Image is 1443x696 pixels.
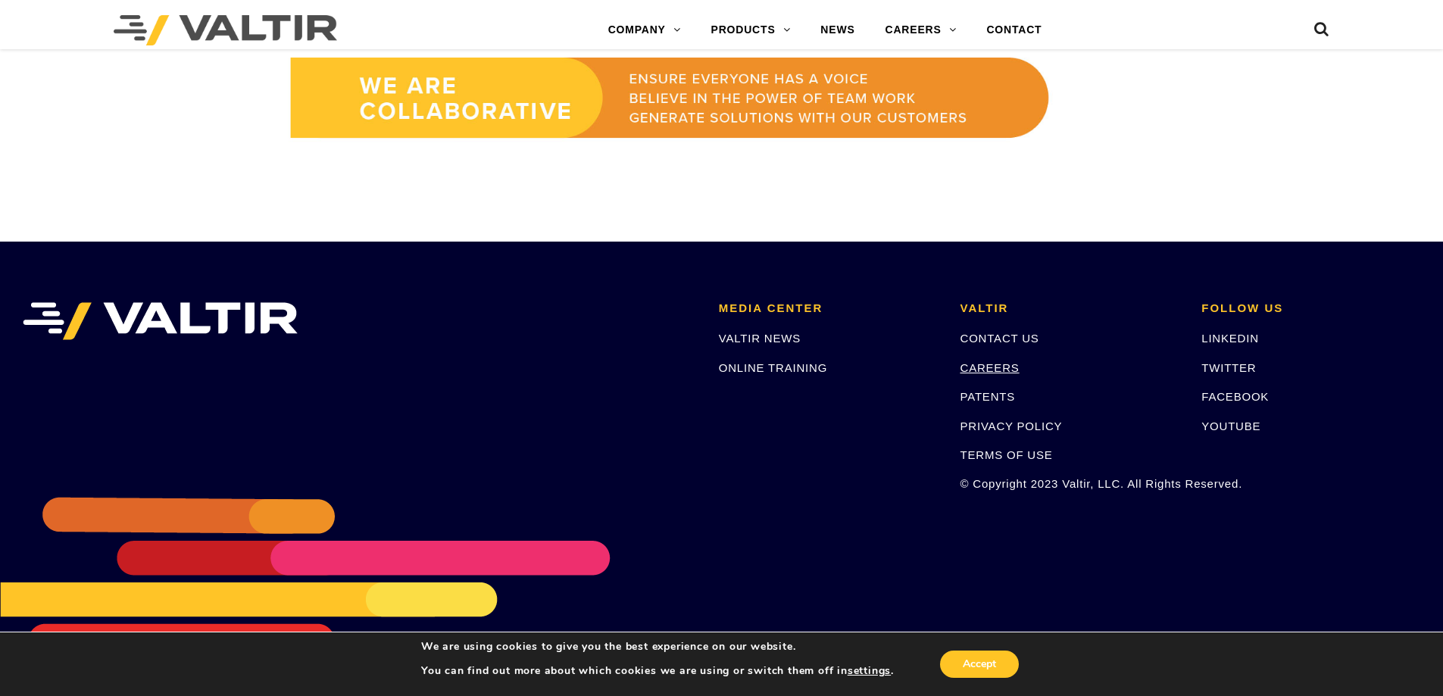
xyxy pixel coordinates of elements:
[960,302,1179,315] h2: VALTIR
[960,361,1020,374] a: CAREERS
[971,15,1057,45] a: CONTACT
[960,448,1053,461] a: TERMS OF USE
[593,15,696,45] a: COMPANY
[719,302,938,315] h2: MEDIA CENTER
[805,15,870,45] a: NEWS
[1201,302,1420,315] h2: FOLLOW US
[114,15,337,45] img: Valtir
[870,15,972,45] a: CAREERS
[960,475,1179,492] p: © Copyright 2023 Valtir, LLC. All Rights Reserved.
[421,640,894,654] p: We are using cookies to give you the best experience on our website.
[848,664,891,678] button: settings
[1201,332,1259,345] a: LINKEDIN
[1201,420,1260,432] a: YOUTUBE
[960,390,1016,403] a: PATENTS
[23,302,298,340] img: VALTIR
[1201,361,1256,374] a: TWITTER
[940,651,1019,678] button: Accept
[960,420,1063,432] a: PRIVACY POLICY
[1201,390,1269,403] a: FACEBOOK
[719,361,827,374] a: ONLINE TRAINING
[696,15,806,45] a: PRODUCTS
[960,332,1039,345] a: CONTACT US
[421,664,894,678] p: You can find out more about which cookies we are using or switch them off in .
[719,332,801,345] a: VALTIR NEWS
